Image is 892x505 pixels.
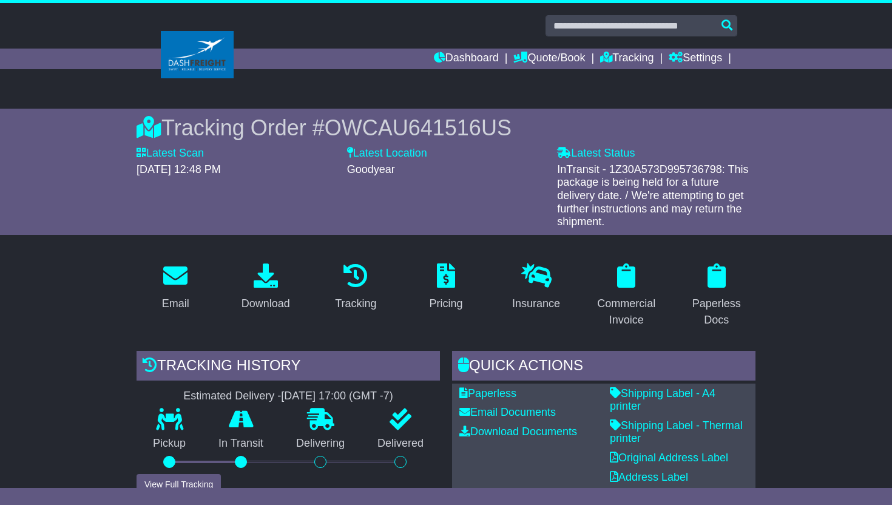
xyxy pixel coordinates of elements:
a: Email [154,259,197,316]
a: Pricing [422,259,471,316]
a: Quote/Book [513,49,585,69]
div: Tracking history [137,351,440,384]
div: Tracking Order # [137,115,755,141]
p: In Transit [202,437,280,450]
a: Shipping Label - Thermal printer [610,419,743,445]
a: Download [234,259,298,316]
a: Address Label [610,471,688,483]
p: Delivering [280,437,361,450]
div: Commercial Invoice [595,296,658,328]
a: Dashboard [434,49,499,69]
span: Goodyear [347,163,395,175]
a: Commercial Invoice [587,259,666,333]
p: Delivered [361,437,440,450]
a: Paperless Docs [677,259,755,333]
span: [DATE] 12:48 PM [137,163,221,175]
div: Quick Actions [452,351,755,384]
a: Paperless [459,387,516,399]
a: Settings [669,49,722,69]
div: Insurance [512,296,560,312]
a: Email Documents [459,406,556,418]
div: Download [242,296,290,312]
a: Tracking [327,259,384,316]
p: Pickup [137,437,202,450]
a: Shipping Label - A4 printer [610,387,715,413]
a: Tracking [600,49,654,69]
div: Pricing [430,296,463,312]
button: View Full Tracking [137,474,221,495]
div: Estimated Delivery - [137,390,440,403]
a: Download Documents [459,425,577,438]
div: Tracking [335,296,376,312]
div: Paperless Docs [685,296,748,328]
a: Original Address Label [610,452,728,464]
div: Email [162,296,189,312]
label: Latest Status [557,147,635,160]
a: Insurance [504,259,568,316]
span: InTransit - 1Z30A573D995736798: This package is being held for a future delivery date. / We're at... [557,163,748,228]
label: Latest Scan [137,147,204,160]
span: OWCAU641516US [325,115,512,140]
label: Latest Location [347,147,427,160]
div: [DATE] 17:00 (GMT -7) [281,390,393,403]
